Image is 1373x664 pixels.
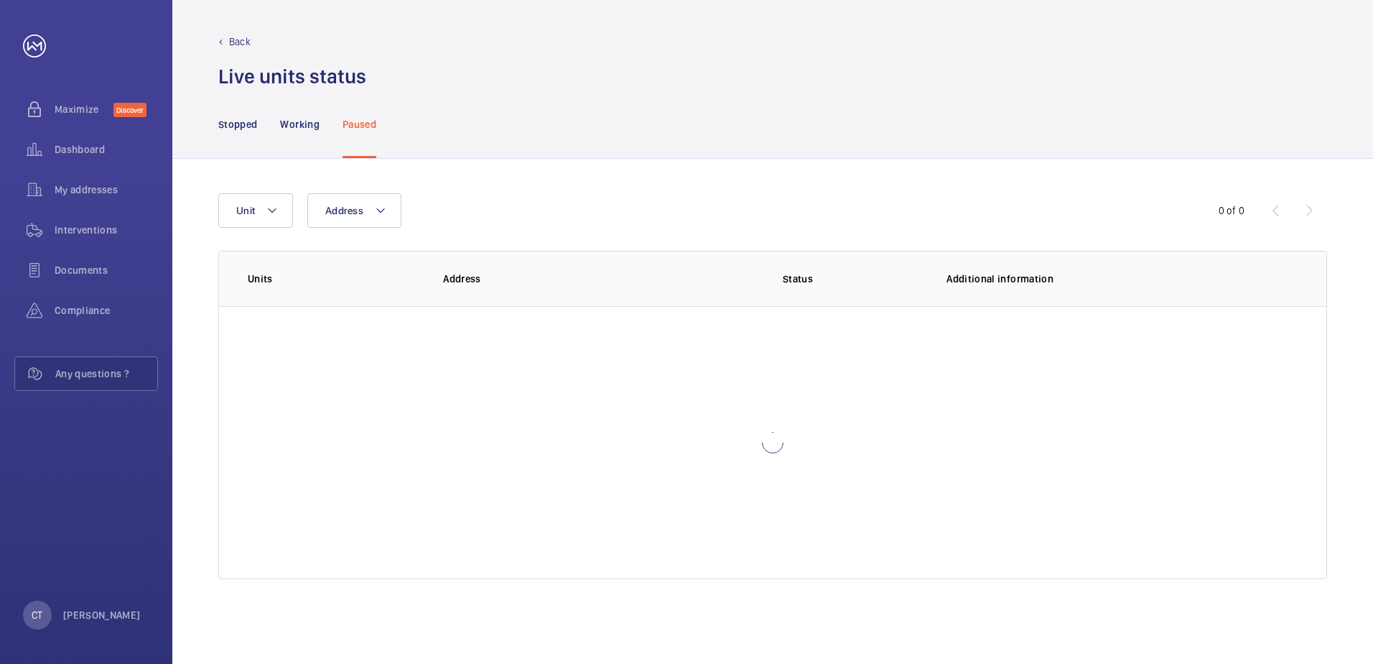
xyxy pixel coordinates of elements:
[682,272,913,286] p: Status
[63,608,141,622] p: [PERSON_NAME]
[236,205,255,216] span: Unit
[325,205,363,216] span: Address
[55,366,157,381] span: Any questions ?
[280,117,319,132] p: Working
[443,272,671,286] p: Address
[343,117,376,132] p: Paused
[218,63,366,90] h1: Live units status
[229,34,251,49] p: Back
[218,117,257,132] p: Stopped
[55,263,158,277] span: Documents
[55,183,158,197] span: My addresses
[55,223,158,237] span: Interventions
[218,193,293,228] button: Unit
[55,102,113,116] span: Maximize
[1219,203,1244,218] div: 0 of 0
[113,103,146,117] span: Discover
[307,193,401,228] button: Address
[32,608,42,622] p: CT
[248,272,420,286] p: Units
[946,272,1298,286] p: Additional information
[55,303,158,318] span: Compliance
[55,142,158,157] span: Dashboard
